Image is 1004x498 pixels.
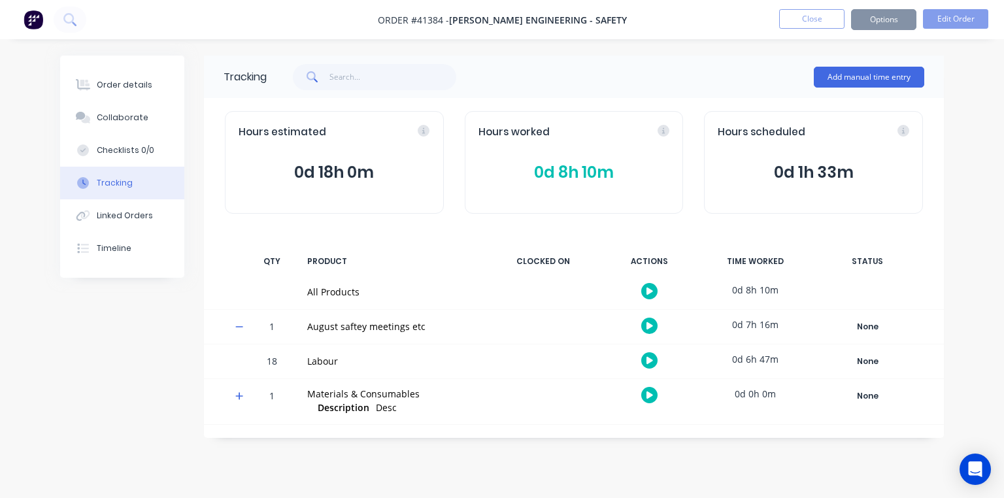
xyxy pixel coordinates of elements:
[318,401,369,414] span: Description
[252,381,292,424] div: 1
[60,101,184,134] button: Collaborate
[97,210,153,222] div: Linked Orders
[307,320,478,333] div: August saftey meetings etc
[329,64,457,90] input: Search...
[252,346,292,378] div: 18
[820,387,915,405] button: None
[307,354,478,368] div: Labour
[718,125,805,140] span: Hours scheduled
[478,125,550,140] span: Hours worked
[812,248,923,275] div: STATUS
[779,9,845,29] button: Close
[378,14,449,26] span: Order #41384 -
[449,14,627,26] span: [PERSON_NAME] Engineering - Safety
[299,248,486,275] div: PRODUCT
[307,285,478,299] div: All Products
[307,387,478,401] div: Materials & Consumables
[820,318,915,336] button: None
[60,199,184,232] button: Linked Orders
[820,388,914,405] div: None
[706,275,804,305] div: 0d 8h 10m
[820,318,914,335] div: None
[97,242,131,254] div: Timeline
[478,161,670,184] span: 0d 8h 10m
[252,248,292,275] div: QTY
[239,125,326,140] span: Hours estimated
[706,379,804,408] div: 0d 0h 0m
[600,248,698,275] div: ACTIONS
[851,9,916,30] button: Options
[923,9,988,29] button: Edit Order
[820,352,915,371] button: None
[60,134,184,167] button: Checklists 0/0
[60,167,184,199] button: Tracking
[706,248,804,275] div: TIME WORKED
[706,344,804,374] div: 0d 6h 47m
[97,177,133,189] div: Tracking
[60,69,184,101] button: Order details
[97,112,148,124] div: Collaborate
[97,144,154,156] div: Checklists 0/0
[60,232,184,265] button: Timeline
[820,353,914,370] div: None
[376,401,397,414] span: Desc
[97,79,152,91] div: Order details
[494,248,592,275] div: CLOCKED ON
[706,310,804,339] div: 0d 7h 16m
[239,161,430,184] span: 0d 18h 0m
[252,312,292,344] div: 1
[224,69,267,85] div: Tracking
[960,454,991,485] div: Open Intercom Messenger
[718,161,909,184] span: 0d 1h 33m
[814,67,924,88] button: Add manual time entry
[24,10,43,29] img: Factory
